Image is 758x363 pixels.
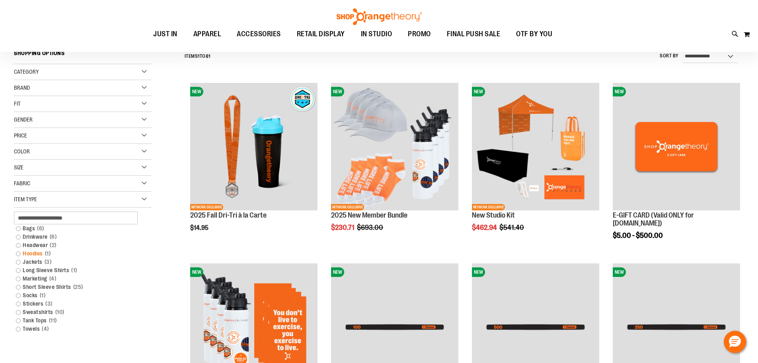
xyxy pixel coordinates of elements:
a: Bags6 [12,224,144,233]
span: NEW [613,267,626,277]
a: Marketing4 [12,275,144,283]
a: OTF BY YOU [508,25,560,43]
a: Stickers3 [12,300,144,308]
a: IN STUDIO [353,25,400,43]
span: 6 [35,224,46,233]
a: E-GIFT CARD (Valid ONLY for ShopOrangetheory.com)NEW [613,83,740,212]
a: Headwear2 [12,241,144,249]
a: ACCESSORIES [229,25,289,43]
span: $5.00 - $500.00 [613,232,663,239]
span: 3 [43,258,54,266]
span: ACCESSORIES [237,25,281,43]
div: product [468,79,603,252]
span: $541.40 [499,224,525,232]
span: 1 [198,53,200,59]
span: NEW [472,87,485,96]
a: Hoodies1 [12,249,144,258]
img: 2025 Fall Dri-Tri à la Carte [190,83,318,210]
span: NEW [331,87,344,96]
span: $14.95 [190,224,210,232]
a: 2025 Fall Dri-Tri à la CarteNEWNETWORK EXCLUSIVE [190,83,318,212]
span: IN STUDIO [361,25,392,43]
img: E-GIFT CARD (Valid ONLY for ShopOrangetheory.com) [613,83,740,210]
span: APPAREL [193,25,221,43]
a: Long Sleeve Shirts1 [12,266,144,275]
a: E-GIFT CARD (Valid ONLY for [DOMAIN_NAME]) [613,211,694,227]
a: Socks1 [12,291,144,300]
span: OTF BY YOU [516,25,552,43]
span: NETWORK EXCLUSIVE [331,204,364,210]
span: Brand [14,84,30,91]
div: product [186,79,322,252]
a: Sweatshirts10 [12,308,144,316]
a: APPAREL [185,25,229,43]
a: 2025 Fall Dri-Tri à la Carte [190,211,267,219]
span: 2 [48,241,58,249]
span: PROMO [408,25,431,43]
span: Fabric [14,180,30,186]
span: FINAL PUSH SALE [447,25,501,43]
span: 11 [47,316,59,325]
span: JUST IN [153,25,177,43]
label: Sort By [660,53,679,59]
a: Drinkware6 [12,233,144,241]
span: 25 [71,283,85,291]
span: NETWORK EXCLUSIVE [472,204,505,210]
strong: Shopping Options [14,46,152,64]
span: NEW [331,267,344,277]
span: 4 [47,275,58,283]
a: JUST IN [145,25,185,43]
div: product [609,79,744,259]
a: RETAIL DISPLAY [289,25,353,43]
span: 10 [53,308,66,316]
span: NEW [190,267,203,277]
span: NEW [472,267,485,277]
span: Item Type [14,196,37,202]
a: PROMO [400,25,439,43]
span: 1 [69,266,79,275]
a: Jackets3 [12,258,144,266]
span: Price [14,132,27,139]
img: New Studio Kit [472,83,599,210]
span: RETAIL DISPLAY [297,25,345,43]
span: 1 [38,291,48,300]
a: New Studio Kit [472,211,515,219]
span: 4 [40,325,51,333]
span: Fit [14,100,21,107]
a: New Studio KitNEWNETWORK EXCLUSIVE [472,83,599,212]
button: Hello, have a question? Let’s chat. [724,331,746,353]
span: Category [14,69,39,75]
span: $693.00 [357,224,384,232]
a: Tank Tops11 [12,316,144,325]
img: Shop Orangetheory [335,8,423,25]
span: NEW [613,87,626,96]
a: Towels4 [12,325,144,333]
a: 2025 New Member Bundle [331,211,407,219]
span: 6 [48,233,59,241]
span: 81 [206,53,210,59]
a: 2025 New Member BundleNEWNETWORK EXCLUSIVE [331,83,458,212]
div: product [327,79,462,252]
span: NETWORK EXCLUSIVE [190,204,223,210]
span: Size [14,164,23,171]
a: FINAL PUSH SALE [439,25,509,43]
h2: Items to [185,50,210,63]
span: 1 [43,249,53,258]
span: 3 [43,300,55,308]
span: NEW [190,87,203,96]
span: $230.71 [331,224,356,232]
a: Short Sleeve Shirts25 [12,283,144,291]
span: Gender [14,116,33,123]
span: Color [14,148,30,155]
img: 2025 New Member Bundle [331,83,458,210]
span: $462.94 [472,224,498,232]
